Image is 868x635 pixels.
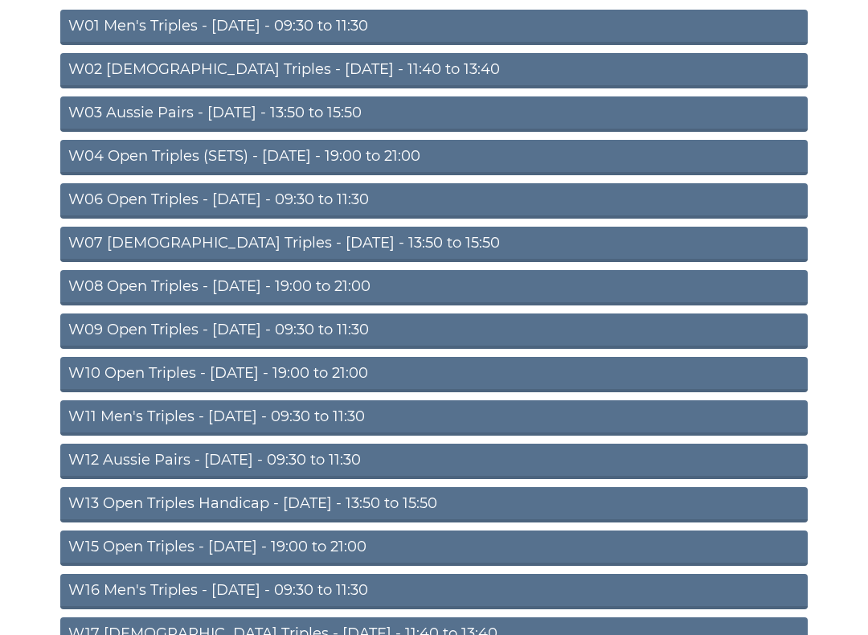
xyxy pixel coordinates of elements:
[60,140,808,175] a: W04 Open Triples (SETS) - [DATE] - 19:00 to 21:00
[60,270,808,305] a: W08 Open Triples - [DATE] - 19:00 to 21:00
[60,357,808,392] a: W10 Open Triples - [DATE] - 19:00 to 21:00
[60,53,808,88] a: W02 [DEMOGRAPHIC_DATA] Triples - [DATE] - 11:40 to 13:40
[60,400,808,436] a: W11 Men's Triples - [DATE] - 09:30 to 11:30
[60,574,808,609] a: W16 Men's Triples - [DATE] - 09:30 to 11:30
[60,444,808,479] a: W12 Aussie Pairs - [DATE] - 09:30 to 11:30
[60,96,808,132] a: W03 Aussie Pairs - [DATE] - 13:50 to 15:50
[60,183,808,219] a: W06 Open Triples - [DATE] - 09:30 to 11:30
[60,313,808,349] a: W09 Open Triples - [DATE] - 09:30 to 11:30
[60,487,808,522] a: W13 Open Triples Handicap - [DATE] - 13:50 to 15:50
[60,10,808,45] a: W01 Men's Triples - [DATE] - 09:30 to 11:30
[60,531,808,566] a: W15 Open Triples - [DATE] - 19:00 to 21:00
[60,227,808,262] a: W07 [DEMOGRAPHIC_DATA] Triples - [DATE] - 13:50 to 15:50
